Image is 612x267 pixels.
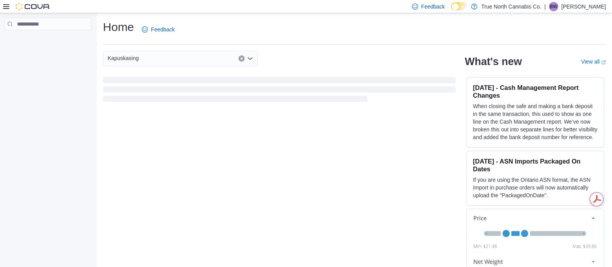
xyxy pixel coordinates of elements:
span: Dark Mode [451,10,451,11]
p: [PERSON_NAME] [561,2,606,11]
span: Feedback [151,26,175,33]
h3: [DATE] - Cash Management Report Changes [473,84,598,99]
p: When closing the safe and making a bank deposit in the same transaction, this used to show as one... [473,102,598,141]
nav: Complex example [5,32,91,50]
button: Clear input [238,55,245,62]
button: Open list of options [247,55,253,62]
input: Dark Mode [451,2,467,10]
h3: [DATE] - ASN Imports Packaged On Dates [473,157,598,173]
span: BW [550,2,557,11]
p: If you are using the Ontario ASN format, the ASN Import in purchase orders will now automatically... [473,176,598,199]
span: Feedback [421,3,445,10]
p: True North Cannabis Co. [481,2,541,11]
span: Kapuskasing [108,53,139,63]
div: Blaze Willett [549,2,558,11]
p: | [544,2,546,11]
svg: External link [601,60,606,65]
h1: Home [103,19,134,35]
a: View allExternal link [581,59,606,65]
span: Loading [103,79,456,103]
img: Cova [15,3,50,10]
h2: What's new [465,55,522,68]
a: Feedback [139,22,178,37]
